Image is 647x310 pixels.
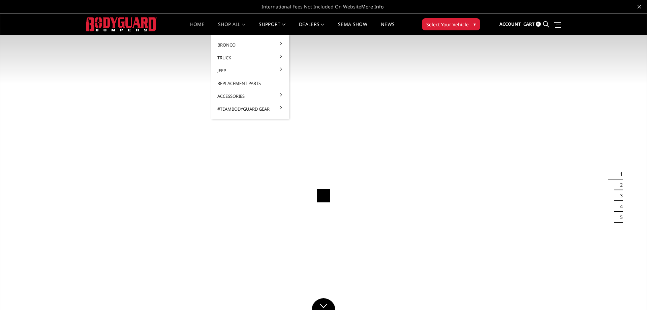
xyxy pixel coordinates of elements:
a: Truck [214,51,286,64]
a: More Info [361,3,383,10]
a: Account [499,15,521,33]
button: Select Your Vehicle [422,18,480,30]
span: Select Your Vehicle [426,21,469,28]
span: 0 [536,22,541,27]
a: Home [190,22,205,35]
a: Click to Down [312,298,335,310]
a: #TeamBodyguard Gear [214,103,286,115]
a: Dealers [299,22,325,35]
img: BODYGUARD BUMPERS [86,17,157,31]
a: Accessories [214,90,286,103]
button: 5 of 5 [616,212,623,223]
a: Bronco [214,38,286,51]
span: Account [499,21,521,27]
span: Cart [523,21,535,27]
a: Jeep [214,64,286,77]
a: News [381,22,395,35]
button: 1 of 5 [616,169,623,179]
button: 2 of 5 [616,179,623,190]
a: Cart 0 [523,15,541,33]
button: 4 of 5 [616,201,623,212]
a: Replacement Parts [214,77,286,90]
a: SEMA Show [338,22,367,35]
span: ▾ [473,21,476,28]
a: Support [259,22,285,35]
button: 3 of 5 [616,190,623,201]
a: shop all [218,22,245,35]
